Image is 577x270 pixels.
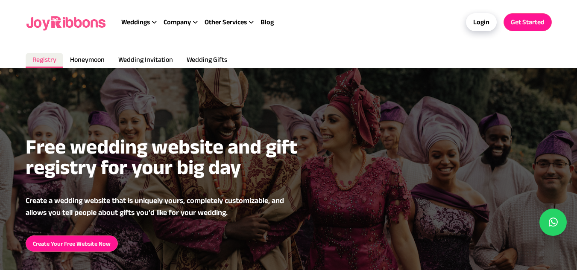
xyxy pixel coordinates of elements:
[504,13,552,31] a: Get Started
[187,56,227,63] span: Wedding Gifts
[121,17,164,27] div: Weddings
[180,53,234,68] a: Wedding Gifts
[26,9,108,36] img: joyribbons logo
[26,235,118,252] a: Create Your Free Website Now
[205,17,261,27] div: Other Services
[466,13,497,31] a: Login
[70,56,105,63] span: Honeymoon
[118,56,173,63] span: Wedding Invitation
[26,53,63,68] a: Registry
[26,195,299,218] p: Create a wedding website that is uniquely yours, completely customizable, and allows you tell peo...
[164,17,205,27] div: Company
[26,136,333,177] h2: Free wedding website and gift registry for your big day
[63,53,111,68] a: Honeymoon
[111,53,180,68] a: Wedding Invitation
[32,56,56,63] span: Registry
[261,17,274,27] a: Blog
